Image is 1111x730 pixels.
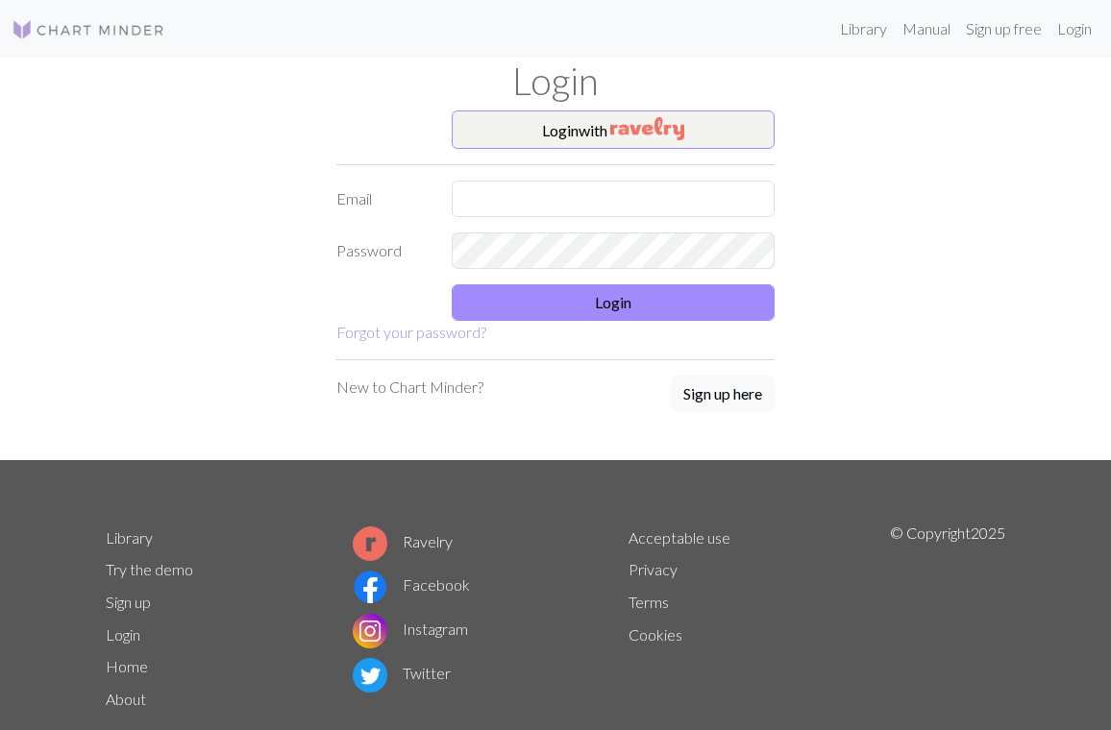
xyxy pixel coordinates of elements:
[106,657,148,675] a: Home
[452,284,775,321] button: Login
[106,690,146,708] a: About
[94,58,1017,103] h1: Login
[958,10,1049,48] a: Sign up free
[353,620,468,638] a: Instagram
[106,560,193,578] a: Try the demo
[353,570,387,604] img: Facebook logo
[106,528,153,547] a: Library
[353,614,387,648] img: Instagram logo
[106,593,151,611] a: Sign up
[106,625,140,644] a: Login
[895,10,958,48] a: Manual
[671,376,775,414] a: Sign up here
[890,522,1005,716] p: © Copyright 2025
[629,593,669,611] a: Terms
[671,376,775,412] button: Sign up here
[629,560,678,578] a: Privacy
[832,10,895,48] a: Library
[353,658,387,693] img: Twitter logo
[610,117,684,140] img: Ravelry
[336,376,483,399] p: New to Chart Minder?
[353,575,470,594] a: Facebook
[353,664,451,682] a: Twitter
[629,625,682,644] a: Cookies
[325,181,440,217] label: Email
[336,323,486,341] a: Forgot your password?
[629,528,730,547] a: Acceptable use
[12,18,165,41] img: Logo
[353,526,387,561] img: Ravelry logo
[1049,10,1099,48] a: Login
[353,532,453,550] a: Ravelry
[325,232,440,269] label: Password
[452,110,775,149] button: Loginwith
